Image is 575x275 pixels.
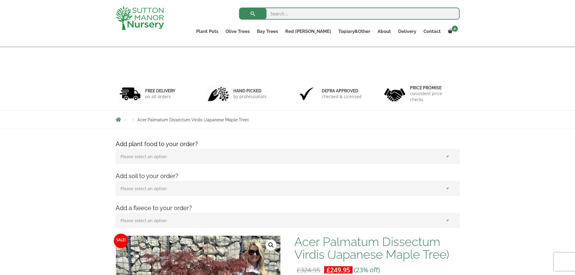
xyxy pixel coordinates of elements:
[111,139,464,149] h4: Add plant food to your order?
[233,94,267,100] p: by professionals
[297,266,320,274] bdi: 324.95
[294,235,459,261] h1: Acer Palmatum Dissectum Virdis (Japanese Maple Tree)
[111,203,464,213] h4: Add a fleece to your order?
[297,266,300,274] span: £
[116,6,164,30] img: logo
[420,27,444,36] a: Contact
[374,27,395,36] a: About
[410,91,456,103] p: consistent price checks
[137,117,249,122] span: Acer Palmatum Dissectum Virdis (Japanese Maple Tree)
[282,27,335,36] a: Red [PERSON_NAME]
[145,88,175,94] h6: FREE DELIVERY
[384,85,405,103] img: 4.jpg
[410,85,456,91] h6: Price promise
[322,88,362,94] h6: Defra approved
[239,8,460,20] input: Search...
[327,266,350,274] bdi: 249.95
[296,86,317,101] img: 3.jpg
[395,27,420,36] a: Delivery
[222,27,253,36] a: Olive Trees
[114,234,128,248] span: Sale!
[120,86,141,101] img: 1.jpg
[145,94,175,100] p: on all orders
[233,88,267,94] h6: hand picked
[444,27,460,36] a: 0
[327,266,330,274] span: £
[452,26,458,32] span: 0
[193,27,222,36] a: Plant Pots
[116,117,460,122] nav: Breadcrumbs
[111,171,464,181] h4: Add soil to your order?
[322,94,362,100] p: checked & Licensed
[354,266,380,274] span: (23% off)
[208,86,229,101] img: 2.jpg
[266,240,276,251] a: View full-screen image gallery
[253,27,282,36] a: Bay Trees
[335,27,374,36] a: Topiary&Other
